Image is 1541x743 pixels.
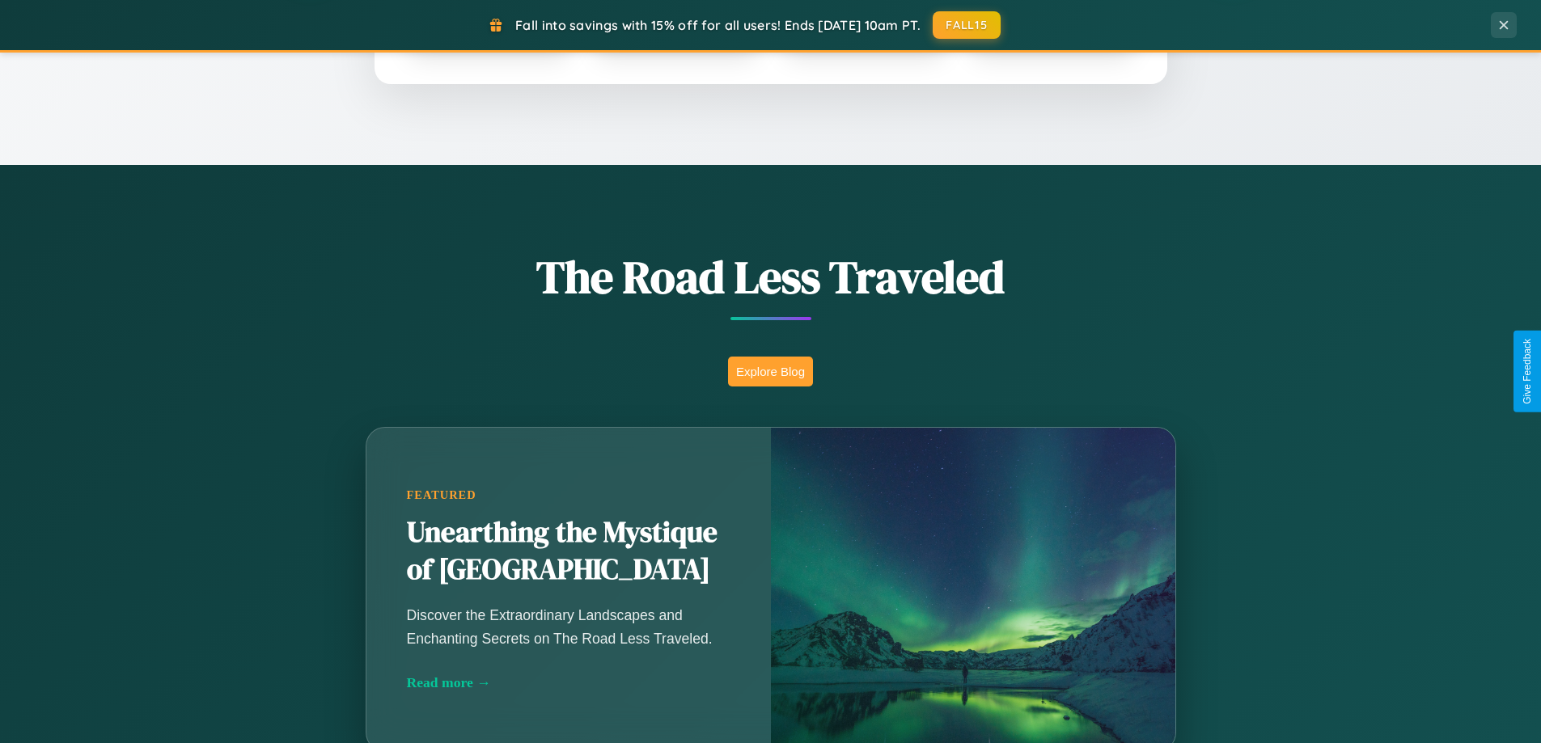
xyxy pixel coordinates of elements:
div: Read more → [407,674,730,691]
div: Featured [407,488,730,502]
h1: The Road Less Traveled [286,246,1256,308]
button: FALL15 [933,11,1001,39]
div: Give Feedback [1522,339,1533,404]
button: Explore Blog [728,357,813,386]
span: Fall into savings with 15% off for all users! Ends [DATE] 10am PT. [515,17,921,33]
h2: Unearthing the Mystique of [GEOGRAPHIC_DATA] [407,514,730,589]
p: Discover the Extraordinary Landscapes and Enchanting Secrets on The Road Less Traveled. [407,604,730,649]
